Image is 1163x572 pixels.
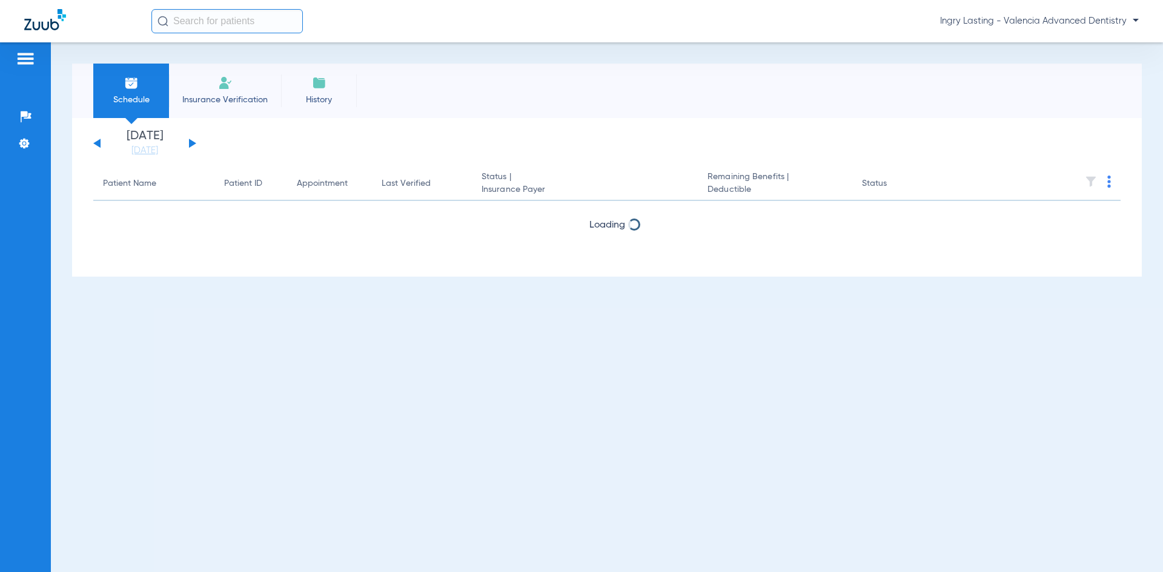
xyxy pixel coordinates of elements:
[151,9,303,33] input: Search for patients
[940,15,1139,27] span: Ingry Lasting - Valencia Advanced Dentistry
[224,177,277,190] div: Patient ID
[852,167,934,201] th: Status
[482,183,688,196] span: Insurance Payer
[224,177,262,190] div: Patient ID
[1085,176,1097,188] img: filter.svg
[1107,176,1111,188] img: group-dot-blue.svg
[698,167,852,201] th: Remaining Benefits |
[108,130,181,157] li: [DATE]
[312,76,326,90] img: History
[290,94,348,106] span: History
[178,94,272,106] span: Insurance Verification
[103,177,205,190] div: Patient Name
[108,145,181,157] a: [DATE]
[124,76,139,90] img: Schedule
[157,16,168,27] img: Search Icon
[382,177,431,190] div: Last Verified
[24,9,66,30] img: Zuub Logo
[472,167,698,201] th: Status |
[297,177,348,190] div: Appointment
[103,177,156,190] div: Patient Name
[218,76,233,90] img: Manual Insurance Verification
[16,51,35,66] img: hamburger-icon
[382,177,462,190] div: Last Verified
[707,183,842,196] span: Deductible
[589,220,625,230] span: Loading
[297,177,362,190] div: Appointment
[102,94,160,106] span: Schedule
